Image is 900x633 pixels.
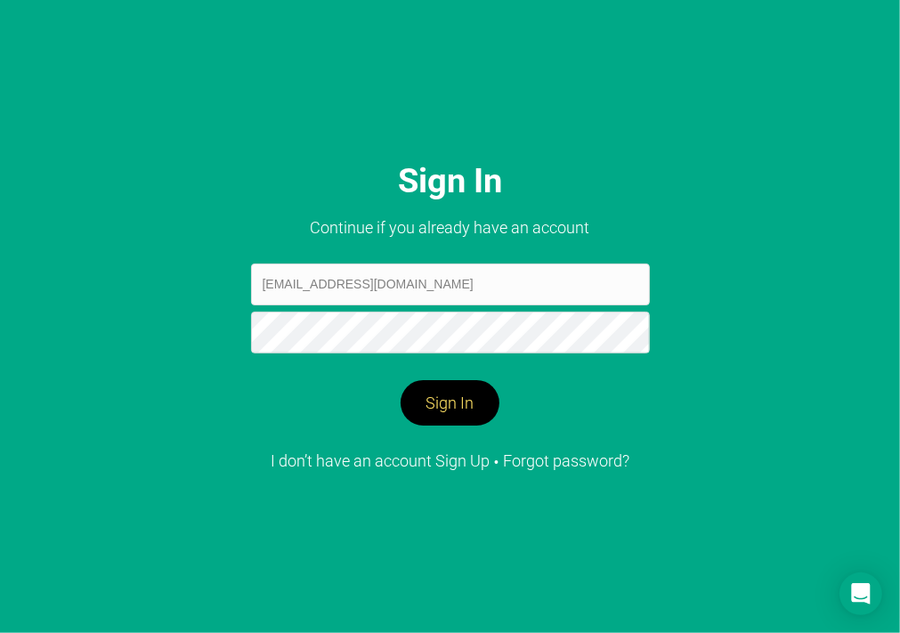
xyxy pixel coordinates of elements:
[839,572,882,615] div: Open Intercom Messenger
[251,264,650,305] input: Email address
[503,451,629,470] a: Forgot password?
[494,455,499,469] span: •
[398,161,502,202] h1: Sign In
[271,451,490,470] a: I don’t have an account Sign Up
[301,218,600,238] h2: Continue if you already have an account
[401,380,499,426] button: Sign In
